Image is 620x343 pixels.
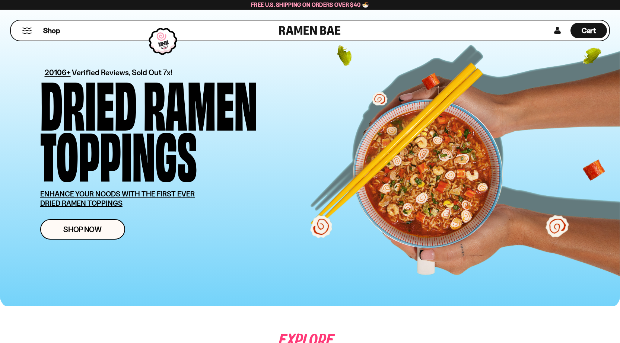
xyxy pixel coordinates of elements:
div: Ramen [143,76,257,127]
span: Cart [582,26,596,35]
span: Shop [43,26,60,36]
div: Dried [40,76,137,127]
button: Mobile Menu Trigger [22,28,32,34]
div: Toppings [40,127,197,178]
u: ENHANCE YOUR NOODS WITH THE FIRST EVER DRIED RAMEN TOPPINGS [40,189,195,208]
a: Shop Now [40,219,125,240]
span: Shop Now [63,225,102,233]
a: Shop [43,23,60,38]
a: Cart [570,20,607,41]
span: Free U.S. Shipping on Orders over $40 🍜 [251,1,369,8]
